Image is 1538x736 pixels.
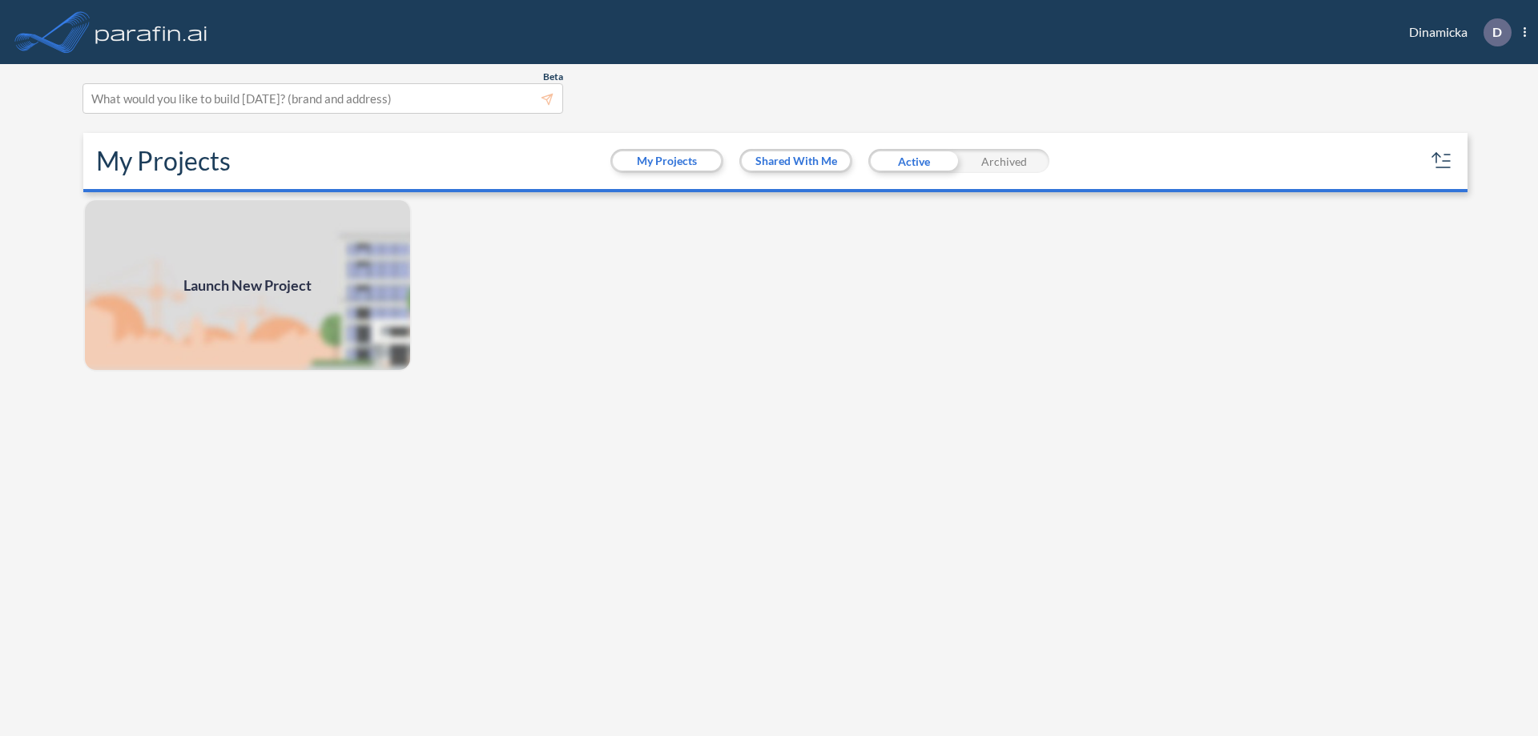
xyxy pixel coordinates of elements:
[1429,148,1455,174] button: sort
[868,149,959,173] div: Active
[1385,18,1526,46] div: Dinamicka
[959,149,1049,173] div: Archived
[92,16,211,48] img: logo
[613,151,721,171] button: My Projects
[742,151,850,171] button: Shared With Me
[83,199,412,372] a: Launch New Project
[83,199,412,372] img: add
[183,275,312,296] span: Launch New Project
[543,70,563,83] span: Beta
[1492,25,1502,39] p: D
[96,146,231,176] h2: My Projects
